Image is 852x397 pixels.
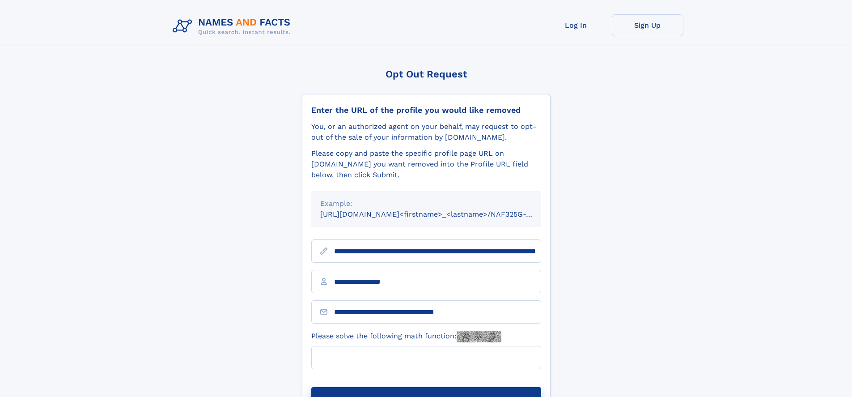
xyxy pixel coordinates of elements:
[320,198,532,209] div: Example:
[302,68,551,80] div: Opt Out Request
[540,14,612,36] a: Log In
[320,210,558,218] small: [URL][DOMAIN_NAME]<firstname>_<lastname>/NAF325G-xxxxxxxx
[311,105,541,115] div: Enter the URL of the profile you would like removed
[169,14,298,38] img: Logo Names and Facts
[311,148,541,180] div: Please copy and paste the specific profile page URL on [DOMAIN_NAME] you want removed into the Pr...
[311,121,541,143] div: You, or an authorized agent on your behalf, may request to opt-out of the sale of your informatio...
[311,331,501,342] label: Please solve the following math function:
[612,14,683,36] a: Sign Up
